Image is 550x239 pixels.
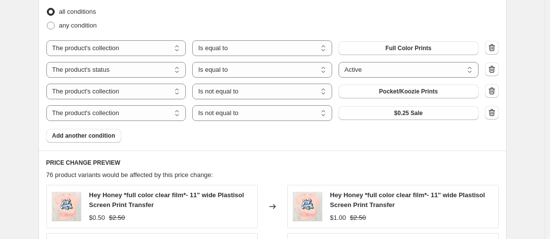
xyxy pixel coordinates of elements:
span: Hey Honey *full color clear film*- 11" wide Plastisol Screen Print Transfer [89,191,244,209]
span: Hey Honey *full color clear film*- 11" wide Plastisol Screen Print Transfer [330,191,485,209]
strike: $2.50 [109,213,125,223]
div: $1.00 [330,213,346,223]
button: $0.25 Sale [339,106,479,120]
span: any condition [59,22,97,29]
img: heyhoneyBC3001HeatherPeachmockup_80x.jpg [52,192,81,221]
button: Add another condition [46,129,121,143]
span: all conditions [59,8,96,15]
span: Pocket/Koozie Prints [379,88,438,95]
button: Full Color Prints [339,41,479,55]
strike: $2.50 [350,213,366,223]
span: 76 product variants would be affected by this price change: [46,171,213,179]
img: heyhoneyBC3001HeatherPeachmockup_80x.jpg [293,192,322,221]
span: Add another condition [52,132,115,140]
div: $0.50 [89,213,105,223]
h6: PRICE CHANGE PREVIEW [46,159,499,167]
span: Full Color Prints [385,44,431,52]
span: $0.25 Sale [394,109,423,117]
button: Pocket/Koozie Prints [339,85,479,98]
